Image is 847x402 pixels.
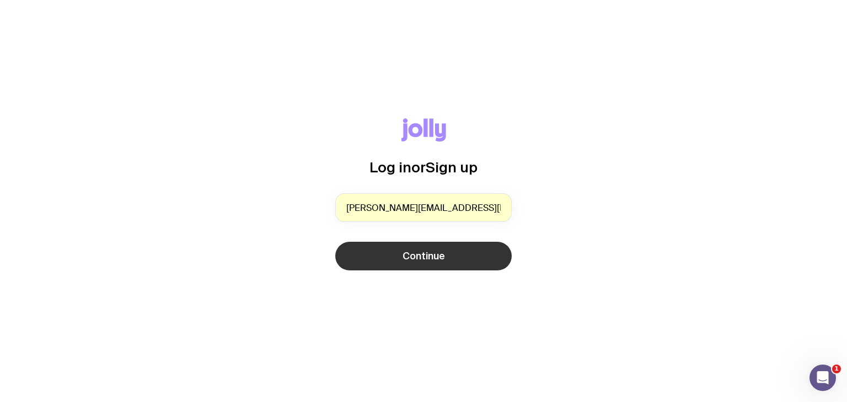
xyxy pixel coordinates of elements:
span: Sign up [426,159,478,175]
span: Log in [369,159,411,175]
span: 1 [832,365,841,373]
span: or [411,159,426,175]
span: Continue [403,249,445,263]
input: you@email.com [335,193,512,222]
button: Continue [335,242,512,270]
iframe: Intercom live chat [810,365,836,391]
